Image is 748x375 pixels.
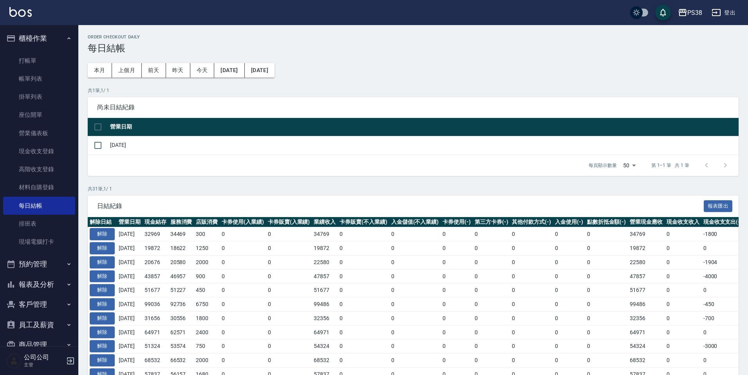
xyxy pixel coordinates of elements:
[143,269,168,283] td: 43857
[665,255,701,269] td: 0
[473,339,510,353] td: 0
[665,217,701,227] th: 現金收支收入
[220,283,266,297] td: 0
[338,217,389,227] th: 卡券販賣(不入業績)
[168,339,194,353] td: 53574
[473,255,510,269] td: 0
[510,269,553,283] td: 0
[3,124,75,142] a: 營業儀表板
[194,241,220,255] td: 1250
[389,241,441,255] td: 0
[220,269,266,283] td: 0
[194,255,220,269] td: 2000
[9,7,32,17] img: Logo
[628,217,665,227] th: 營業現金應收
[553,325,585,339] td: 0
[143,227,168,241] td: 32969
[553,339,585,353] td: 0
[3,142,75,160] a: 現金收支登錄
[510,297,553,312] td: 0
[701,241,744,255] td: 0
[266,255,312,269] td: 0
[24,353,64,361] h5: 公司公司
[585,311,628,325] td: 0
[628,311,665,325] td: 32356
[90,326,115,339] button: 解除
[266,297,312,312] td: 0
[117,227,143,241] td: [DATE]
[97,103,729,111] span: 尚未日結紀錄
[389,297,441,312] td: 0
[389,255,441,269] td: 0
[266,283,312,297] td: 0
[194,353,220,368] td: 2000
[117,255,143,269] td: [DATE]
[701,297,744,312] td: -450
[628,325,665,339] td: 64971
[665,297,701,312] td: 0
[665,241,701,255] td: 0
[3,178,75,196] a: 材料自購登錄
[117,311,143,325] td: [DATE]
[585,297,628,312] td: 0
[220,297,266,312] td: 0
[117,269,143,283] td: [DATE]
[168,227,194,241] td: 34469
[266,227,312,241] td: 0
[585,217,628,227] th: 點數折抵金額(-)
[553,297,585,312] td: 0
[441,255,473,269] td: 0
[143,297,168,312] td: 99036
[194,227,220,241] td: 300
[88,63,112,78] button: 本月
[701,227,744,241] td: -1800
[338,283,389,297] td: 0
[117,241,143,255] td: [DATE]
[3,215,75,233] a: 排班表
[553,241,585,255] td: 0
[143,255,168,269] td: 20676
[108,118,739,136] th: 營業日期
[108,136,739,154] td: [DATE]
[553,227,585,241] td: 0
[3,254,75,274] button: 預約管理
[117,217,143,227] th: 營業日期
[665,269,701,283] td: 0
[117,325,143,339] td: [DATE]
[620,155,639,176] div: 50
[441,283,473,297] td: 0
[117,339,143,353] td: [DATE]
[6,353,22,369] img: Person
[338,227,389,241] td: 0
[338,339,389,353] td: 0
[473,311,510,325] td: 0
[704,202,733,209] a: 報表匯出
[701,283,744,297] td: 0
[708,5,739,20] button: 登出
[266,339,312,353] td: 0
[473,325,510,339] td: 0
[220,311,266,325] td: 0
[3,52,75,70] a: 打帳單
[312,353,338,368] td: 68532
[312,217,338,227] th: 業績收入
[675,5,705,21] button: PS38
[338,325,389,339] td: 0
[628,241,665,255] td: 19872
[88,185,739,192] p: 共 31 筆, 1 / 1
[628,269,665,283] td: 47857
[220,255,266,269] td: 0
[168,241,194,255] td: 18622
[665,325,701,339] td: 0
[701,325,744,339] td: 0
[389,311,441,325] td: 0
[441,269,473,283] td: 0
[143,217,168,227] th: 現金結存
[194,311,220,325] td: 1800
[3,335,75,355] button: 商品管理
[441,353,473,368] td: 0
[3,160,75,178] a: 高階收支登錄
[389,353,441,368] td: 0
[90,312,115,324] button: 解除
[3,233,75,251] a: 現場電腦打卡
